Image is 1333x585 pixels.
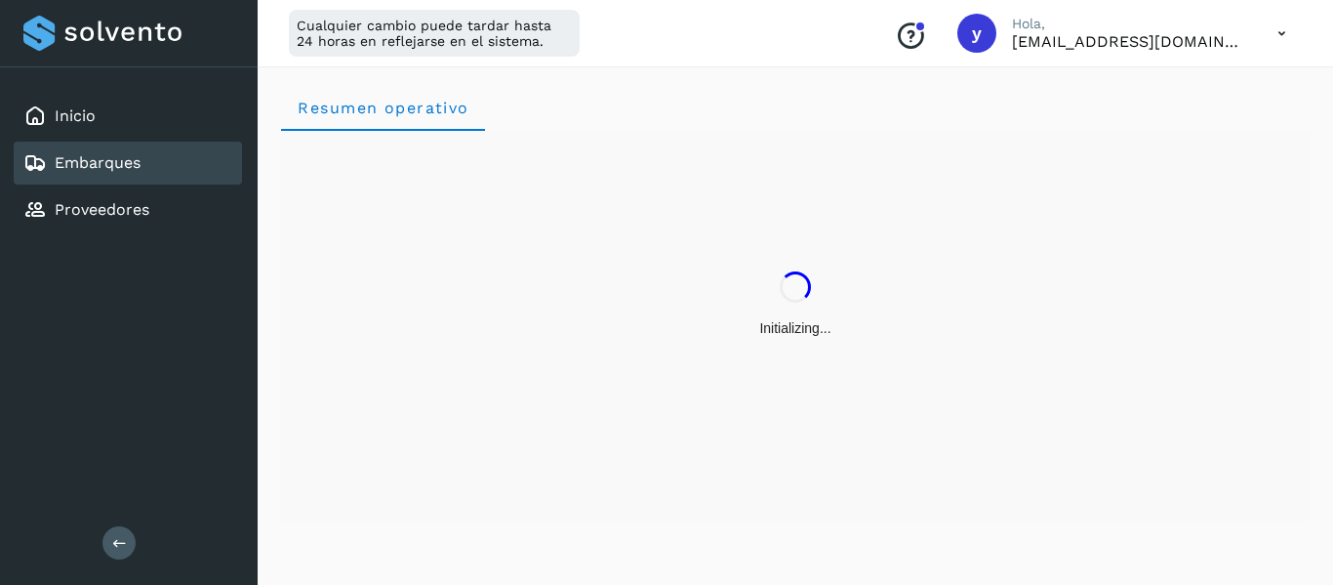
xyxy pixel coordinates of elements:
[55,106,96,125] a: Inicio
[55,153,141,172] a: Embarques
[14,95,242,138] div: Inicio
[14,142,242,185] div: Embarques
[55,200,149,219] a: Proveedores
[14,188,242,231] div: Proveedores
[289,10,580,57] div: Cualquier cambio puede tardar hasta 24 horas en reflejarse en el sistema.
[297,99,469,117] span: Resumen operativo
[1012,32,1246,51] p: yortega@niagarawater.com
[1012,16,1246,32] p: Hola,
